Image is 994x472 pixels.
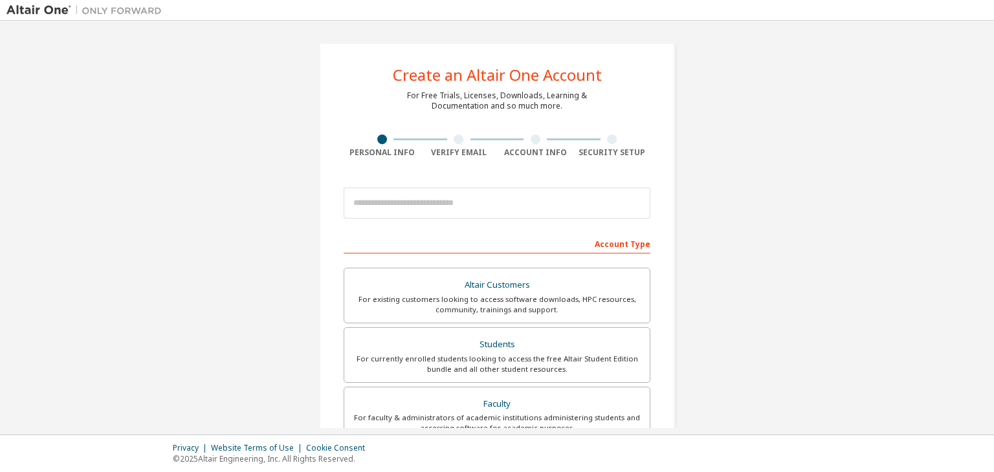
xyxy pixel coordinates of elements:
div: Verify Email [421,147,498,158]
div: Cookie Consent [306,443,373,453]
div: For faculty & administrators of academic institutions administering students and accessing softwa... [352,413,642,433]
div: Account Type [344,233,650,253]
div: For Free Trials, Licenses, Downloads, Learning & Documentation and so much more. [407,91,587,111]
img: Altair One [6,4,168,17]
div: Create an Altair One Account [393,67,602,83]
div: For currently enrolled students looking to access the free Altair Student Edition bundle and all ... [352,354,642,374]
div: Website Terms of Use [211,443,306,453]
p: © 2025 Altair Engineering, Inc. All Rights Reserved. [173,453,373,464]
div: Faculty [352,395,642,413]
div: Students [352,336,642,354]
div: Personal Info [344,147,421,158]
div: Privacy [173,443,211,453]
div: For existing customers looking to access software downloads, HPC resources, community, trainings ... [352,294,642,315]
div: Altair Customers [352,276,642,294]
div: Account Info [497,147,574,158]
div: Security Setup [574,147,651,158]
